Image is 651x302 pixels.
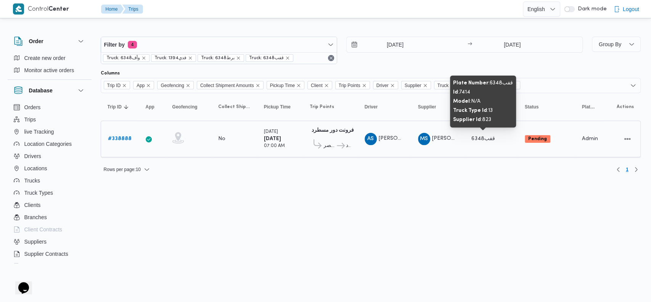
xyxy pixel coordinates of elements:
[13,3,24,15] img: X8yXhbKr1z7QwAAAABJRU5ErkJggg==
[11,150,88,162] button: Drivers
[104,101,135,113] button: Trip IDSorted in descending order
[323,141,336,150] span: قسم أول مدينة نصر
[218,104,250,110] span: Collect Shipment Amounts
[11,162,88,174] button: Locations
[326,53,336,63] button: Remove
[103,54,149,62] span: Truck: وأف6348
[296,83,301,88] button: Remove Pickup Time from selection in this group
[197,81,264,89] span: Collect Shipment Amounts
[107,81,121,90] span: Trip ID
[24,237,47,246] span: Suppliers
[599,41,621,47] span: Group By
[623,5,639,14] span: Logout
[11,211,88,223] button: Branches
[24,103,41,112] span: Orders
[261,101,299,113] button: Pickup Time
[453,99,470,104] b: Model
[468,42,472,47] div: →
[29,37,43,46] h3: Order
[611,2,642,17] button: Logout
[186,83,190,88] button: Remove Geofencing from selection in this group
[108,104,122,110] span: Trip ID; Sorted in descending order
[123,104,129,110] svg: Sorted in descending order
[24,200,41,210] span: Clients
[525,104,539,110] span: Status
[24,249,68,258] span: Supplier Contracts
[11,126,88,138] button: live Tracking
[11,260,88,272] button: Devices
[218,136,225,142] div: No
[48,6,69,12] b: Center
[24,66,74,75] span: Monitor active orders
[24,152,41,161] span: Drivers
[453,81,513,86] span: : قفب6348
[11,187,88,199] button: Truck Types
[285,56,290,60] button: remove selected entity
[415,101,461,113] button: Supplier
[128,41,137,48] span: 4 active filters
[146,104,154,110] span: App
[24,127,54,136] span: live Tracking
[376,81,389,90] span: Driver
[11,199,88,211] button: Clients
[143,101,162,113] button: App
[623,165,632,174] button: Page 1 of 1
[101,37,337,52] button: Filter by4 active filters
[11,223,88,236] button: Client Contracts
[11,248,88,260] button: Supplier Contracts
[621,133,633,145] button: Actions
[453,117,481,122] b: Supplier Id
[418,104,436,110] span: Supplier
[104,81,130,89] span: Trip ID
[401,81,431,89] span: Supplier
[522,101,571,113] button: Status
[256,83,260,88] button: Remove Collect Shipment Amounts from selection in this group
[365,104,378,110] span: Driver
[347,37,433,52] input: Press the down key to open a popover containing a calendar.
[122,5,143,14] button: Trips
[11,113,88,126] button: Trips
[453,90,470,95] span: : 7414
[264,130,278,134] small: [DATE]
[471,136,495,141] span: قفب6348
[157,81,193,89] span: Geofencing
[434,81,458,89] span: Truck
[373,81,398,89] span: Driver
[11,174,88,187] button: Trucks
[188,56,193,60] button: remove selected entity
[453,108,493,113] span: : 13
[14,86,85,95] button: Database
[453,117,491,122] span: : 823
[575,6,607,12] span: Dark mode
[418,133,430,145] div: Muhammad Shbl Abadaliqadr Shbl
[379,136,422,141] span: [PERSON_NAME]
[24,262,43,271] span: Devices
[324,83,329,88] button: Remove Client from selection in this group
[106,55,140,61] span: Truck: وأف6348
[101,165,153,174] button: Rows per page:10
[420,133,428,145] span: MS
[453,81,489,86] b: Plate Number
[453,99,481,104] span: : N/A
[122,83,127,88] button: Remove Trip ID from selection in this group
[198,54,244,62] span: Truck: برط6348
[101,5,124,14] button: Home
[154,55,186,61] span: Truck: فدي1394
[311,81,323,90] span: Client
[8,52,92,79] div: Order
[141,56,146,60] button: remove selected entity
[24,115,36,124] span: Trips
[339,81,360,90] span: Trip Points
[453,108,487,113] b: Truck Type Id
[11,138,88,150] button: Location Categories
[24,225,63,234] span: Client Contracts
[24,176,40,185] span: Trucks
[312,128,354,133] b: فرونت دور مسطرد
[104,40,125,49] span: Filter by
[201,55,235,61] span: Truck: برط6348
[24,213,47,222] span: Branches
[346,141,350,150] span: فرونت دور مسطرد
[335,81,370,89] span: Trip Points
[617,104,634,110] span: Actions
